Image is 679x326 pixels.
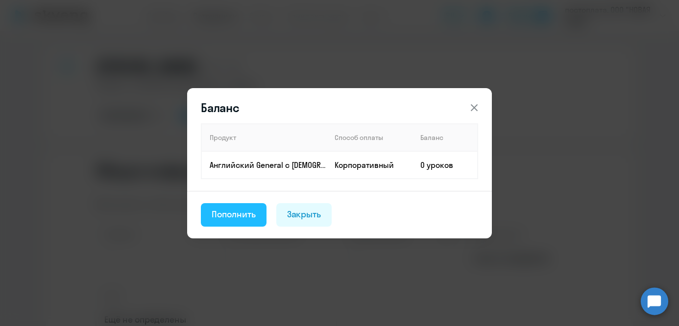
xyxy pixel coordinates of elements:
td: 0 уроков [412,151,478,179]
button: Закрыть [276,203,332,227]
th: Продукт [201,124,327,151]
button: Пополнить [201,203,267,227]
th: Способ оплаты [327,124,412,151]
div: Закрыть [287,208,321,221]
div: Пополнить [212,208,256,221]
p: Английский General с [DEMOGRAPHIC_DATA] преподавателем [210,160,326,170]
td: Корпоративный [327,151,412,179]
header: Баланс [187,100,492,116]
th: Баланс [412,124,478,151]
